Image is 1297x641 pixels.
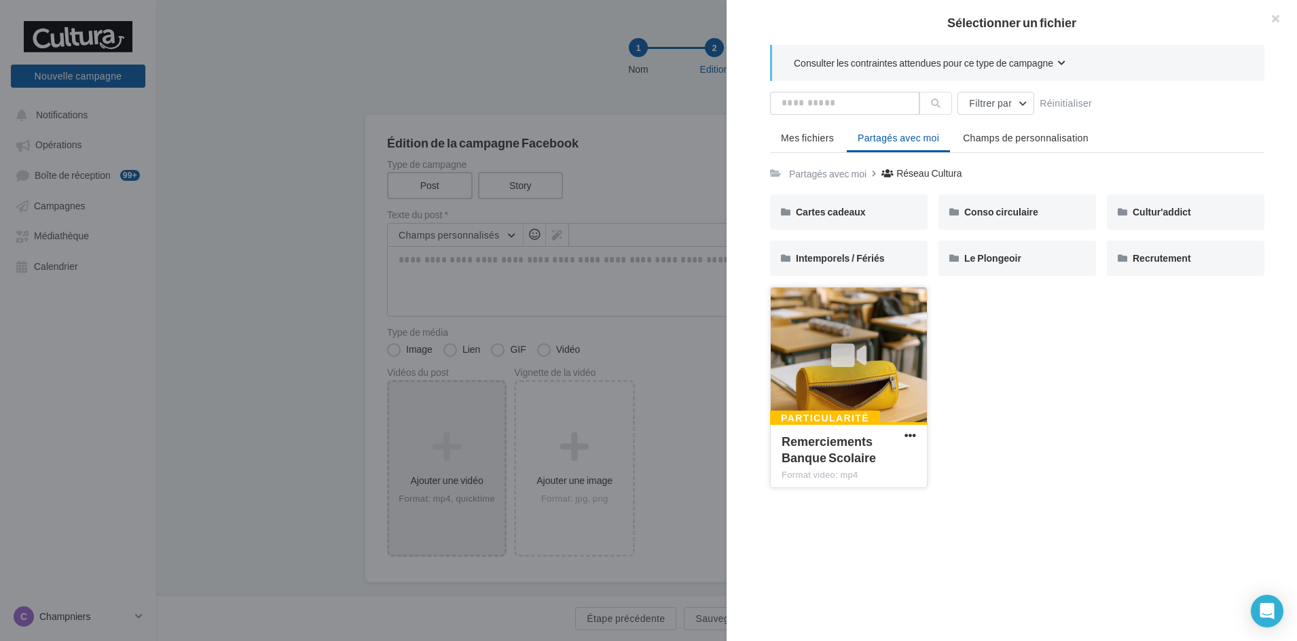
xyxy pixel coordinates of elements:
[781,132,834,143] span: Mes fichiers
[964,252,1021,264] span: Le Plongeoir
[963,132,1089,143] span: Champs de personnalisation
[1133,206,1191,218] span: Cultur'addict
[1251,595,1283,627] div: Open Intercom Messenger
[782,434,876,465] span: Remerciements Banque Scolaire
[964,206,1038,218] span: Conso circulaire
[1133,252,1191,264] span: Recrutement
[957,92,1034,115] button: Filtrer par
[1034,95,1097,111] button: Réinitialiser
[789,167,866,181] div: Partagés avec moi
[796,206,866,218] span: Cartes cadeaux
[782,469,916,481] div: Format video: mp4
[794,56,1065,73] button: Consulter les contraintes attendues pour ce type de campagne
[794,56,1053,70] span: Consulter les contraintes attendues pour ce type de campagne
[770,411,880,426] div: Particularité
[748,16,1275,29] h2: Sélectionner un fichier
[796,252,885,264] span: Intemporels / Fériés
[858,132,939,143] span: Partagés avec moi
[896,167,962,180] div: Réseau Cultura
